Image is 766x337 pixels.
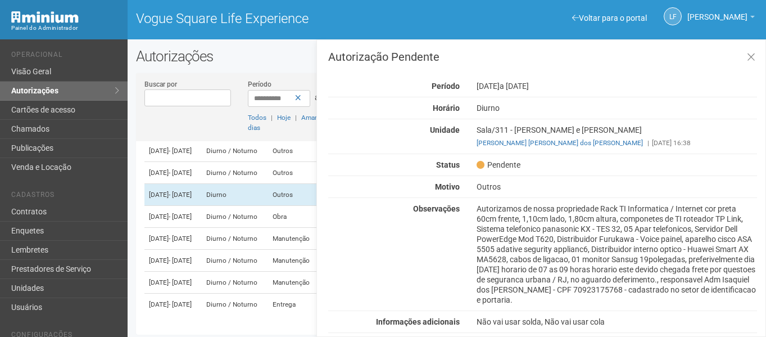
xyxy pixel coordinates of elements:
td: Diurno / Noturno [202,162,268,184]
span: - [DATE] [169,235,192,242]
td: Obra [268,206,319,228]
label: Buscar por [144,79,177,89]
a: Voltar para o portal [572,14,647,23]
td: [DATE] [144,272,202,294]
span: a [315,93,319,102]
a: Todos [248,114,266,122]
td: Outros [268,140,319,162]
td: Manutenção [268,272,319,294]
li: Cadastros [11,191,119,203]
td: Diurno [202,184,268,206]
td: [DATE] [144,250,202,272]
td: Diurno / Noturno [202,272,268,294]
div: Não vai usar solda, Não vai usar cola [468,317,765,327]
div: [DATE] 16:38 [477,138,757,148]
span: a [DATE] [500,82,529,91]
h1: Vogue Square Life Experience [136,11,438,26]
h3: Autorização Pendente [328,51,757,62]
td: Diurno / Noturno [202,228,268,250]
td: Outros [268,184,319,206]
td: Manutenção [268,228,319,250]
td: Diurno / Noturno [202,294,268,316]
td: [DATE] [144,228,202,250]
label: Período [248,79,271,89]
strong: Unidade [430,125,460,134]
td: Diurno / Noturno [202,140,268,162]
span: - [DATE] [169,191,192,199]
div: Autorizamos de nossa propriedade Rack TI Informatica / Internet cor preta 60cm frente, 1,10cm lad... [468,204,765,305]
img: Minium [11,11,79,23]
td: Entrega [268,294,319,316]
strong: Informações adicionais [376,317,460,326]
span: - [DATE] [169,300,192,308]
span: | [295,114,297,122]
div: Outros [468,182,765,192]
a: [PERSON_NAME] [PERSON_NAME] dos [PERSON_NAME] [477,139,643,147]
strong: Horário [433,104,460,113]
span: Letícia Florim [687,2,747,21]
td: [DATE] [144,184,202,206]
h2: Autorizações [136,48,758,65]
a: Hoje [277,114,291,122]
strong: Motivo [435,182,460,191]
td: Manutenção [268,250,319,272]
span: | [271,114,273,122]
td: Diurno / Noturno [202,250,268,272]
a: [PERSON_NAME] [687,14,755,23]
div: [DATE] [468,81,765,91]
li: Operacional [11,51,119,62]
td: [DATE] [144,162,202,184]
td: [DATE] [144,206,202,228]
strong: Observações [413,204,460,213]
td: [DATE] [144,140,202,162]
a: Amanhã [301,114,326,122]
td: Outros [268,162,319,184]
td: [DATE] [144,294,202,316]
div: Sala/311 - [PERSON_NAME] e [PERSON_NAME] [468,125,765,148]
span: | [647,139,649,147]
span: - [DATE] [169,169,192,177]
span: - [DATE] [169,257,192,264]
strong: Status [436,160,460,169]
span: - [DATE] [169,213,192,221]
a: LF [664,7,682,25]
div: Diurno [468,103,765,113]
span: - [DATE] [169,278,192,286]
td: Diurno / Noturno [202,206,268,228]
div: Painel do Administrador [11,23,119,33]
span: - [DATE] [169,147,192,155]
strong: Período [432,82,460,91]
span: Pendente [477,160,520,170]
